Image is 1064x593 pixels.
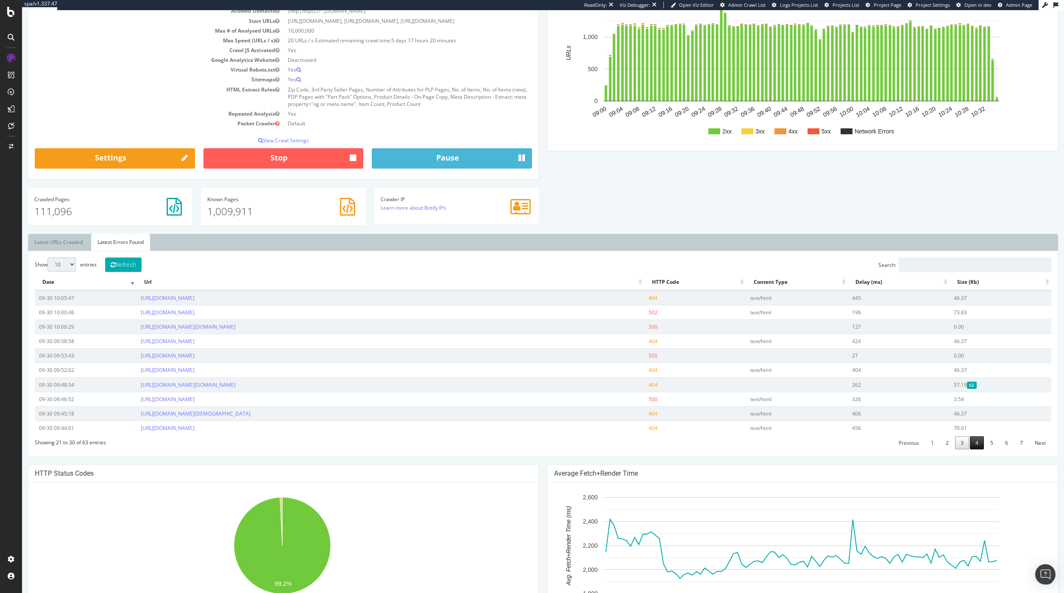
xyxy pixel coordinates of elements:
td: 09-30 09:46:52 [13,382,114,396]
span: 500 [627,385,635,393]
text: 10:28 [931,95,948,108]
td: Sitemaps [13,64,262,74]
span: Admin Page [1006,2,1032,8]
a: 1 [903,426,917,439]
text: Avg. Fetch+Render Time (ms) [543,496,550,576]
text: 10:12 [866,95,882,108]
td: Start URLs [13,6,262,16]
h4: HTTP Status Codes [13,459,510,468]
td: [URL][DOMAIN_NAME], [URL][DOMAIN_NAME], [URL][DOMAIN_NAME] [262,6,510,16]
text: 3xx [733,118,743,125]
td: 46.37 [928,324,1029,338]
span: 500 [627,313,635,320]
text: 10:32 [948,95,964,108]
td: 09-30 09:45:18 [13,396,114,410]
a: Admin Crawl List [720,2,766,8]
span: 404 [627,356,635,363]
span: Projects List [833,2,859,8]
td: Google Analytics Website [13,45,262,55]
td: 20 URLs / s Estimated remaining crawl time: [262,25,510,35]
p: View Crawl Settings [13,127,510,134]
text: 0 [572,88,576,94]
td: 456 [826,410,928,425]
a: 5 [963,426,977,439]
span: Logs Projects List [780,2,818,8]
text: 2,200 [561,532,576,539]
td: 0.00 [928,309,1029,324]
a: 6 [978,426,992,439]
td: text/html [724,324,826,338]
text: 09:56 [800,95,816,108]
h4: Pages Crawled [12,186,164,192]
td: 09-30 09:52:02 [13,352,114,367]
th: Date: activate to sort column ascending [13,264,114,280]
label: Show entries [13,247,75,261]
a: [URL][DOMAIN_NAME] [119,356,173,363]
a: [URL][DOMAIN_NAME] [119,284,173,291]
span: Open Viz Editor [679,2,714,8]
text: 2,600 [561,484,576,491]
button: Stop [181,138,342,158]
td: 406 [826,396,928,410]
text: 99.2% [253,571,270,577]
p: 111,096 [12,194,164,208]
td: 0.00 [928,338,1029,352]
text: 1,800 [561,580,576,587]
text: 2,000 [561,556,576,563]
td: Yes [262,55,510,64]
p: 1,009,911 [185,194,337,208]
text: 09:36 [717,95,734,108]
td: Max # of Analysed URLs [13,16,262,25]
text: 4xx [766,118,776,125]
a: 3 [933,426,947,439]
input: Search: [877,247,1029,262]
td: 73.83 [928,295,1029,309]
span: Gzipped Content [945,371,955,379]
td: Default [262,108,510,118]
td: 57.19 [928,367,1029,382]
text: 10:08 [849,95,866,108]
text: 09:48 [767,95,783,108]
th: Size (Kb): activate to sort column ascending [928,264,1029,280]
a: [URL][DOMAIN_NAME][DEMOGRAPHIC_DATA] [119,400,228,407]
td: Yes [262,35,510,45]
div: Open Intercom Messenger [1035,564,1056,585]
span: 5 days 17 hours 20 minutes [369,27,434,34]
text: 2,400 [561,508,576,515]
td: text/html [724,295,826,309]
a: Project Settings [908,2,950,8]
h4: Crawler IP [359,186,510,192]
span: 404 [627,327,635,335]
text: 09:24 [668,95,685,108]
td: 10,000,000 [262,16,510,25]
a: Latest URLs Crawled [6,224,67,241]
td: text/html [724,396,826,410]
div: Showing 21 to 30 of 63 entries [13,425,84,436]
span: 404 [627,371,635,378]
td: text/html [724,410,826,425]
td: 09-30 10:00:29 [13,309,114,324]
td: 404 [826,352,928,367]
td: 445 [826,280,928,295]
a: Learn more about Botify IPs [359,194,424,201]
a: 2 [918,426,932,439]
text: 09:32 [701,95,718,108]
a: Open Viz Editor [671,2,714,8]
text: 09:28 [685,95,701,108]
div: ReadOnly: [584,2,607,8]
a: [URL][DOMAIN_NAME] [119,327,173,335]
text: 10:00 [816,95,833,108]
span: 404 [627,400,635,407]
h4: Average Fetch+Render Time [532,459,1029,468]
text: 500 [566,55,576,62]
td: 196 [826,295,928,309]
td: 09-30 09:48:34 [13,367,114,382]
text: 09:40 [734,95,750,108]
th: HTTP Code: activate to sort column ascending [622,264,724,280]
h4: Pages Known [185,186,337,192]
a: Admin Page [998,2,1032,8]
button: Refresh [83,247,120,262]
td: text/html [724,382,826,396]
text: 5xx [799,118,809,125]
td: 46.37 [928,396,1029,410]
